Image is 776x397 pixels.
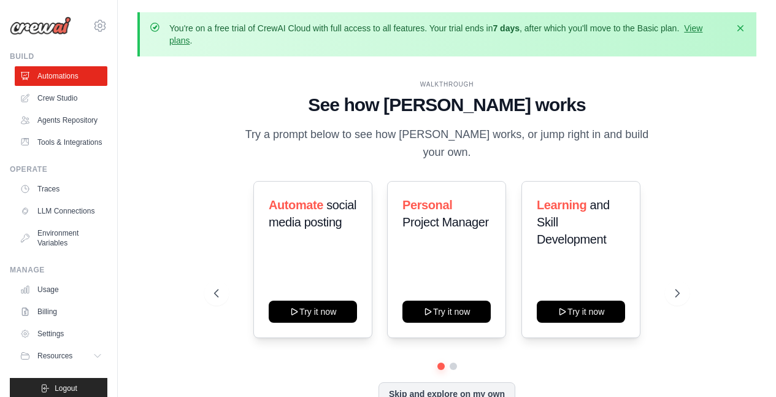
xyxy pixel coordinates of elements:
div: WALKTHROUGH [214,80,680,89]
span: Personal [402,198,452,212]
div: Operate [10,164,107,174]
a: Settings [15,324,107,344]
div: Manage [10,265,107,275]
img: Logo [10,17,71,35]
h1: See how [PERSON_NAME] works [214,94,680,116]
strong: 7 days [493,23,520,33]
span: Resources [37,351,72,361]
span: and Skill Development [537,198,610,246]
span: social media posting [269,198,356,229]
span: Learning [537,198,586,212]
button: Resources [15,346,107,366]
p: You're on a free trial of CrewAI Cloud with full access to all features. Your trial ends in , aft... [169,22,727,47]
a: Usage [15,280,107,299]
div: Build [10,52,107,61]
a: Billing [15,302,107,322]
a: Tools & Integrations [15,133,107,152]
a: Traces [15,179,107,199]
p: Try a prompt below to see how [PERSON_NAME] works, or jump right in and build your own. [241,126,653,162]
button: Try it now [269,301,357,323]
a: Automations [15,66,107,86]
a: LLM Connections [15,201,107,221]
span: Logout [55,384,77,393]
a: Environment Variables [15,223,107,253]
span: Automate [269,198,323,212]
button: Try it now [402,301,491,323]
a: Crew Studio [15,88,107,108]
a: Agents Repository [15,110,107,130]
span: Project Manager [402,215,489,229]
button: Try it now [537,301,625,323]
